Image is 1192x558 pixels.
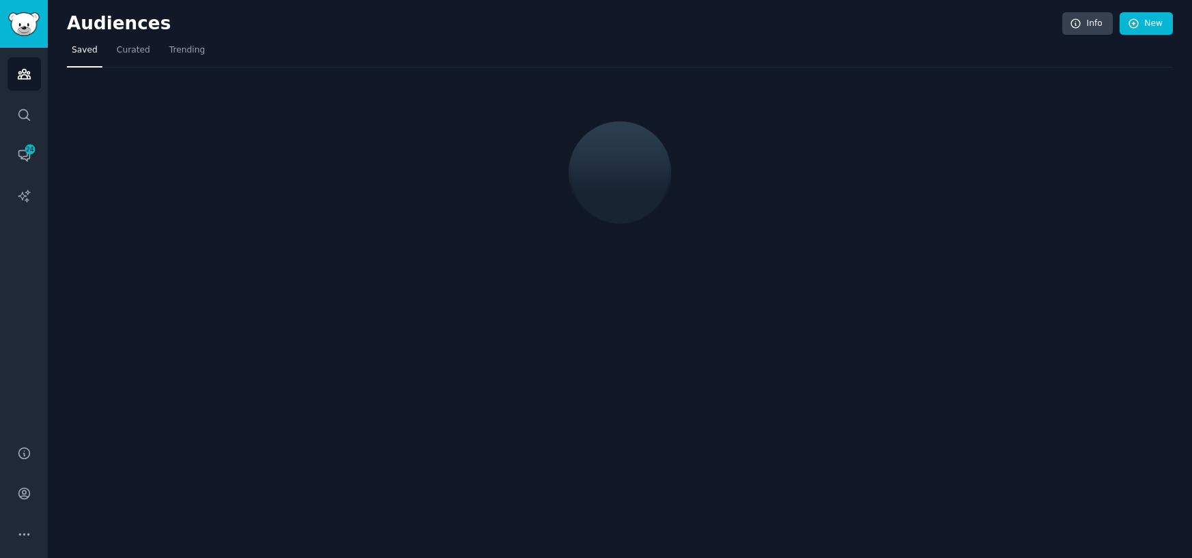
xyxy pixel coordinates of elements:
[67,40,102,68] a: Saved
[1062,12,1113,35] a: Info
[165,40,210,68] a: Trending
[169,44,205,57] span: Trending
[8,138,41,172] a: 24
[72,44,98,57] span: Saved
[8,12,40,36] img: GummySearch logo
[117,44,150,57] span: Curated
[67,13,1062,35] h2: Audiences
[112,40,155,68] a: Curated
[1120,12,1173,35] a: New
[24,145,36,154] span: 24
